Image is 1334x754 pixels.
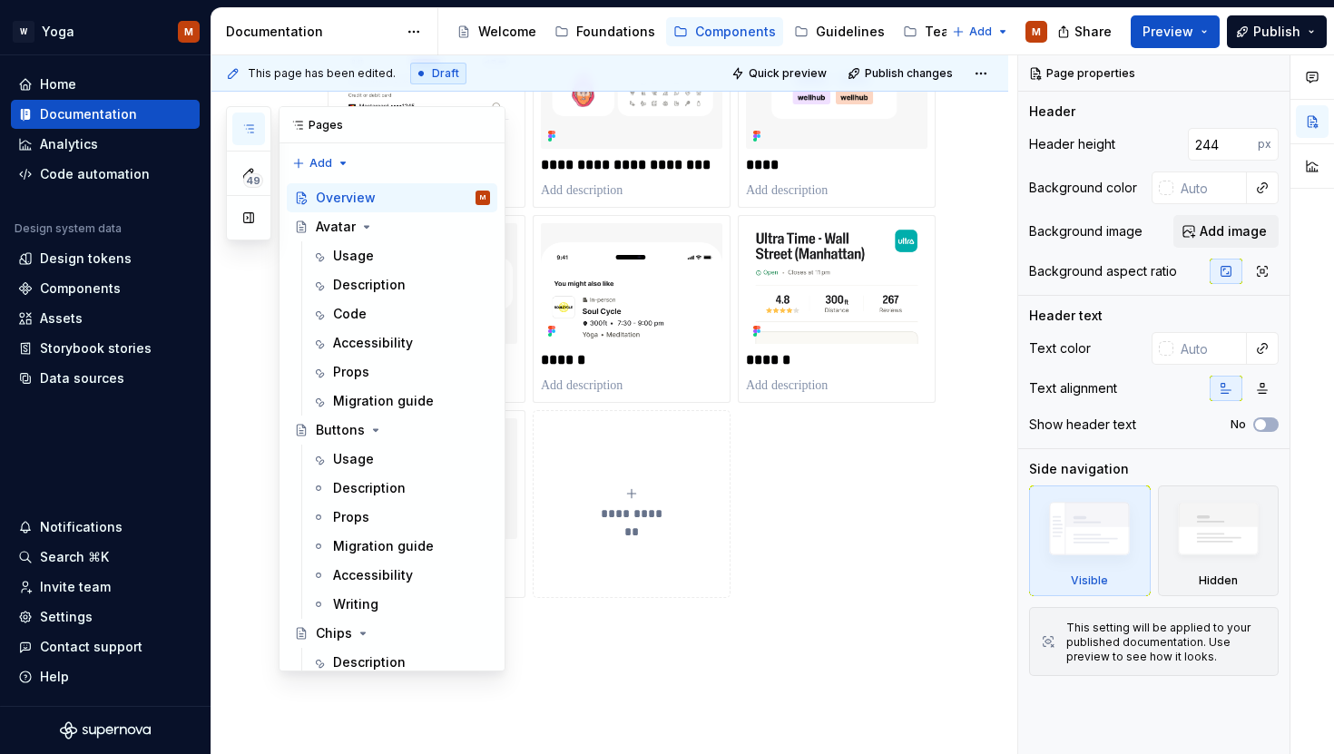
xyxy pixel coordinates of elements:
[1029,416,1136,434] div: Show header text
[1074,23,1112,41] span: Share
[1173,171,1247,204] input: Auto
[40,75,76,93] div: Home
[316,624,352,642] div: Chips
[1029,339,1091,357] div: Text color
[11,602,200,632] a: Settings
[11,304,200,333] a: Assets
[248,66,396,81] span: This page has been edited.
[333,305,367,323] div: Code
[1143,23,1193,41] span: Preview
[1032,24,1041,39] div: M
[40,518,123,536] div: Notifications
[304,357,497,387] a: Props
[304,270,497,299] a: Description
[40,369,124,387] div: Data sources
[11,100,200,129] a: Documentation
[11,632,200,661] button: Contact support
[40,668,69,686] div: Help
[316,421,365,439] div: Buttons
[541,223,722,344] img: b6bd33b2-71e6-472b-b0b0-541f3049bab4.png
[666,17,783,46] a: Components
[11,70,200,99] a: Home
[1048,15,1123,48] button: Share
[287,212,497,241] a: Avatar
[11,364,200,393] a: Data sources
[842,61,961,86] button: Publish changes
[1029,222,1143,240] div: Background image
[1029,103,1075,121] div: Header
[304,532,497,561] a: Migration guide
[11,130,200,159] a: Analytics
[226,23,397,41] div: Documentation
[1200,222,1267,240] span: Add image
[40,279,121,298] div: Components
[947,19,1015,44] button: Add
[15,221,122,236] div: Design system data
[1188,128,1258,161] input: Auto
[1173,332,1247,365] input: Auto
[333,537,434,555] div: Migration guide
[11,334,200,363] a: Storybook stories
[1131,15,1220,48] button: Preview
[40,250,132,268] div: Design tokens
[333,334,413,352] div: Accessibility
[11,543,200,572] button: Search ⌘K
[1029,262,1177,280] div: Background aspect ratio
[287,151,355,176] button: Add
[1066,621,1267,664] div: This setting will be applied to your published documentation. Use preview to see how it looks.
[749,66,827,81] span: Quick preview
[304,387,497,416] a: Migration guide
[726,61,835,86] button: Quick preview
[11,274,200,303] a: Components
[304,503,497,532] a: Props
[11,513,200,542] button: Notifications
[40,548,109,566] div: Search ⌘K
[304,241,497,270] a: Usage
[449,14,943,50] div: Page tree
[40,608,93,626] div: Settings
[1029,485,1151,596] div: Visible
[695,23,776,41] div: Components
[316,189,376,207] div: Overview
[243,173,263,188] span: 49
[280,107,505,143] div: Pages
[1029,135,1115,153] div: Header height
[480,189,486,207] div: M
[184,24,193,39] div: M
[1227,15,1327,48] button: Publish
[304,445,497,474] a: Usage
[1029,179,1137,197] div: Background color
[304,474,497,503] a: Description
[287,183,497,212] a: OverviewM
[4,12,207,51] button: WYogaM
[287,416,497,445] a: Buttons
[304,561,497,590] a: Accessibility
[40,105,137,123] div: Documentation
[42,23,74,41] div: Yoga
[316,218,356,236] div: Avatar
[896,17,967,46] a: Team
[40,309,83,328] div: Assets
[304,648,497,677] a: Description
[746,223,927,344] img: 6e43fadf-38bc-4a10-95e6-de2e705e8629.png
[11,662,200,691] button: Help
[1258,137,1271,152] p: px
[1231,417,1246,432] label: No
[287,619,497,648] a: Chips
[1173,215,1279,248] button: Add image
[1029,379,1117,397] div: Text alignment
[333,508,369,526] div: Props
[333,566,413,584] div: Accessibility
[969,24,992,39] span: Add
[11,160,200,189] a: Code automation
[1253,23,1300,41] span: Publish
[787,17,892,46] a: Guidelines
[478,23,536,41] div: Welcome
[40,165,150,183] div: Code automation
[309,156,332,171] span: Add
[11,573,200,602] a: Invite team
[333,653,406,671] div: Description
[40,638,142,656] div: Contact support
[1029,460,1129,478] div: Side navigation
[333,363,369,381] div: Props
